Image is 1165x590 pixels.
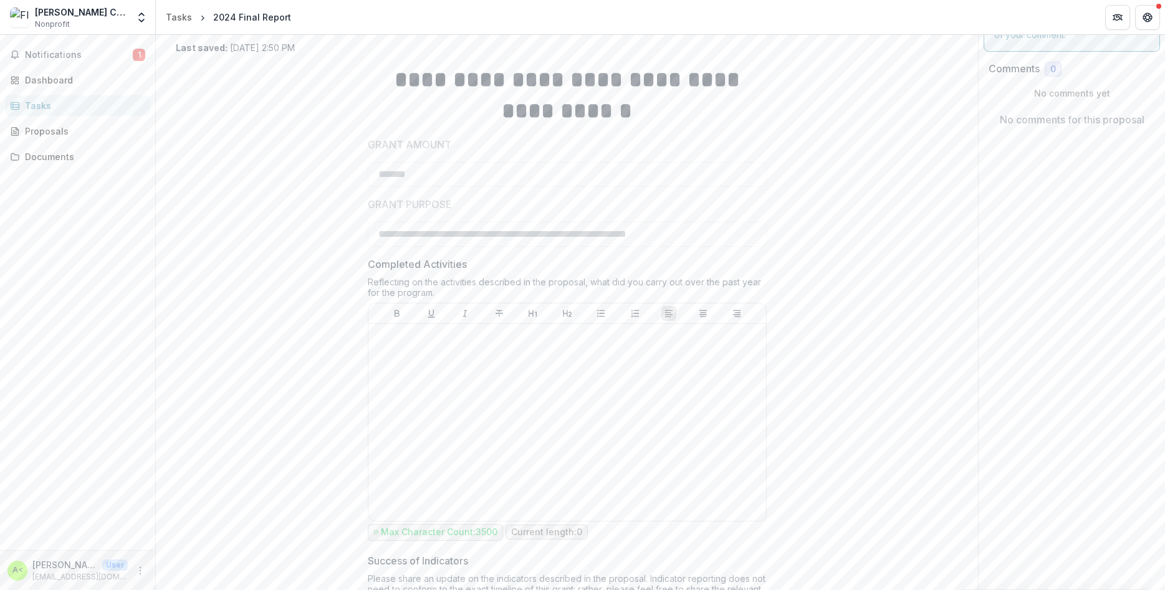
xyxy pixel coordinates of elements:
[176,41,295,54] p: [DATE] 2:50 PM
[133,563,148,578] button: More
[133,49,145,61] span: 1
[166,11,192,24] div: Tasks
[593,306,608,321] button: Bullet List
[368,277,767,303] div: Reflecting on the activities described in the proposal, what did you carry out over the past year...
[5,95,150,116] a: Tasks
[133,5,150,30] button: Open entity switcher
[560,306,575,321] button: Heading 2
[5,45,150,65] button: Notifications1
[525,306,540,321] button: Heading 1
[102,559,128,571] p: User
[729,306,744,321] button: Align Right
[989,63,1040,75] h2: Comments
[25,50,133,60] span: Notifications
[176,42,228,53] strong: Last saved:
[25,99,140,112] div: Tasks
[1135,5,1160,30] button: Get Help
[161,8,296,26] nav: breadcrumb
[628,306,643,321] button: Ordered List
[32,571,128,583] p: [EMAIL_ADDRESS][DOMAIN_NAME]
[25,150,140,163] div: Documents
[10,7,30,27] img: Flynn Center for the Performing Arts
[368,137,451,152] p: GRANT AMOUNT
[424,306,439,321] button: Underline
[368,257,467,272] p: Completed Activities
[1050,64,1056,75] span: 0
[5,146,150,167] a: Documents
[35,6,128,19] div: [PERSON_NAME] Center for the Performing Arts
[12,566,23,574] div: Allie Schachter <aschachter@flynnvt.org>
[381,527,497,538] p: Max Character Count: 3500
[1105,5,1130,30] button: Partners
[1000,112,1144,127] p: No comments for this proposal
[511,527,582,538] p: Current length: 0
[661,306,676,321] button: Align Left
[368,197,452,212] p: GRANT PURPOSE
[696,306,711,321] button: Align Center
[25,125,140,138] div: Proposals
[989,87,1155,100] p: No comments yet
[492,306,507,321] button: Strike
[25,74,140,87] div: Dashboard
[458,306,472,321] button: Italicize
[368,553,468,568] p: Success of Indicators
[32,558,97,571] p: [PERSON_NAME] <[EMAIL_ADDRESS][DOMAIN_NAME]>
[5,121,150,141] a: Proposals
[5,70,150,90] a: Dashboard
[390,306,405,321] button: Bold
[161,8,197,26] a: Tasks
[213,11,291,24] div: 2024 Final Report
[35,19,70,30] span: Nonprofit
